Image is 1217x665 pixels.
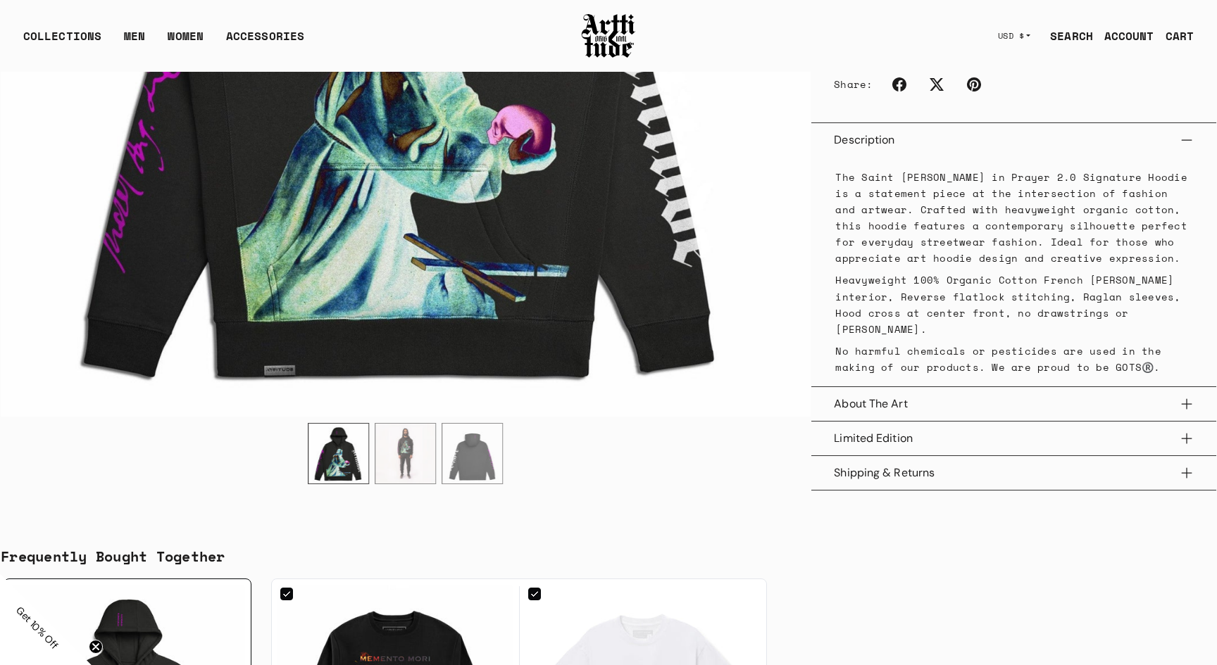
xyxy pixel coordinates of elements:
button: Description [834,123,1194,157]
button: Shipping & Returns [834,456,1194,490]
div: ACCESSORIES [226,27,304,56]
img: Saint Francis in Prayer 2.0 Signature Hoodie [308,424,368,483]
button: Close teaser [89,640,103,654]
div: 3 / 3 [442,423,504,484]
a: SEARCH [1039,22,1093,50]
div: CART [1166,27,1194,44]
div: 1 / 3 [308,423,369,484]
img: Arttitude [580,12,637,60]
a: Open cart [1154,22,1194,50]
span: Get 10% Off [13,604,61,652]
a: MEN [124,27,145,56]
a: WOMEN [168,27,204,56]
div: 2 / 3 [375,423,436,484]
img: Saint Francis in Prayer 2.0 Signature Hoodie [375,424,435,483]
p: Heavyweight 100% Organic Cotton French [PERSON_NAME] interior, Reverse flatlock stitching, Raglan... [835,272,1192,336]
a: ACCOUNT [1093,22,1154,50]
ul: Main navigation [12,27,316,56]
div: Frequently Bought Together [1,546,1216,567]
a: Facebook [884,69,915,100]
button: Limited Edition [834,422,1194,455]
span: USD $ [998,30,1025,42]
button: USD $ [990,20,1040,51]
p: No harmful chemicals or pesticides are used in the making of our products. We are proud to be GOT... [835,343,1192,375]
img: Saint Francis in Prayer 2.0 Signature Hoodie [443,424,503,483]
a: Pinterest [959,69,990,100]
a: Twitter [921,69,952,100]
p: The Saint [PERSON_NAME] in Prayer 2.0 Signature Hoodie is a statement piece at the intersection o... [835,169,1192,267]
span: Share: [834,77,873,91]
div: COLLECTIONS [23,27,101,56]
button: About The Art [834,387,1194,421]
